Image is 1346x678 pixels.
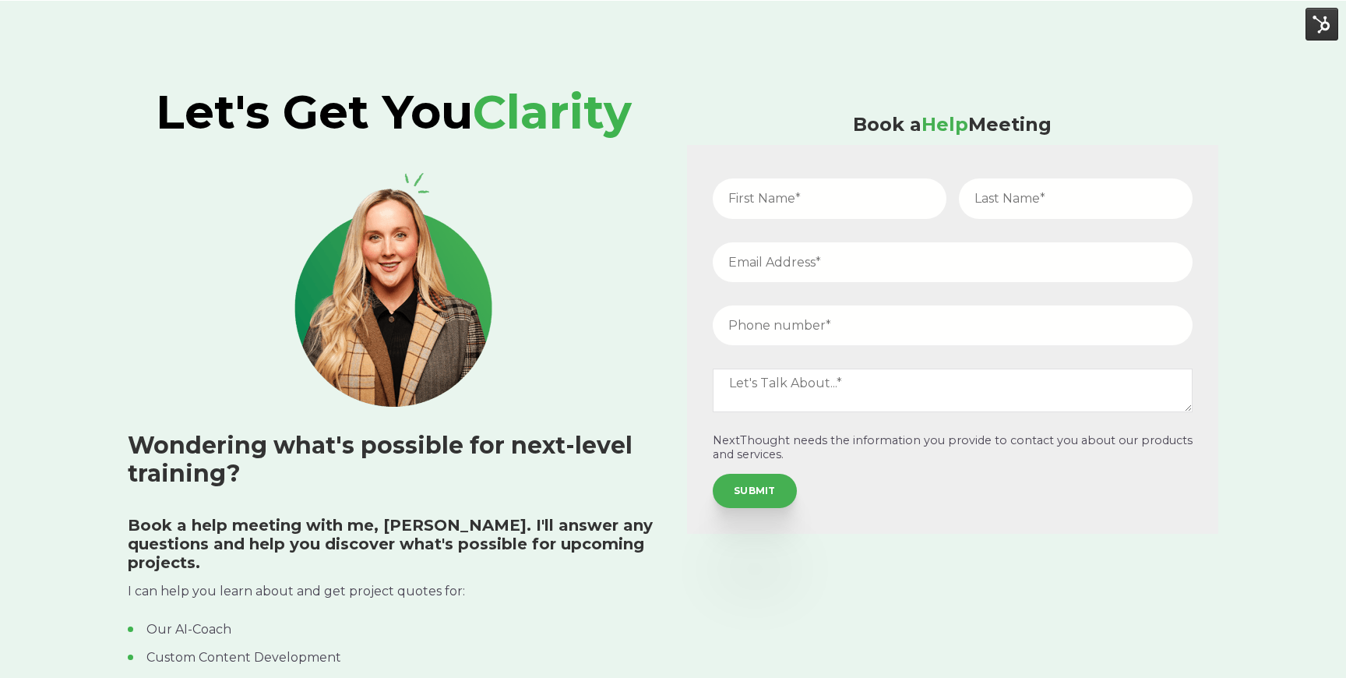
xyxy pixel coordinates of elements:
[713,242,1193,282] input: Email Address*
[128,516,659,572] h5: Book a help meeting with me, [PERSON_NAME]. I'll answer any questions and help you discover what'...
[713,474,797,508] input: SUBMIT
[959,178,1193,218] input: Last Name*
[156,83,632,140] span: Let's Get You
[687,114,1218,136] h4: Book a Meeting
[128,581,659,602] p: I can help you learn about and get project quotes for:
[713,434,1193,461] p: NextThought needs the information you provide to contact you about our products and services.
[1305,8,1338,41] img: HubSpot Tools Menu Toggle
[128,648,659,667] li: Custom Content Development
[713,178,946,218] input: First Name*
[128,620,659,639] li: Our AI-Coach
[921,113,968,136] span: Help
[713,305,1193,345] input: Phone number*
[473,83,632,140] span: Clarity
[128,432,659,488] h3: Wondering what's possible for next-level training?
[277,173,510,407] img: Ana Cutout With Pizzazz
